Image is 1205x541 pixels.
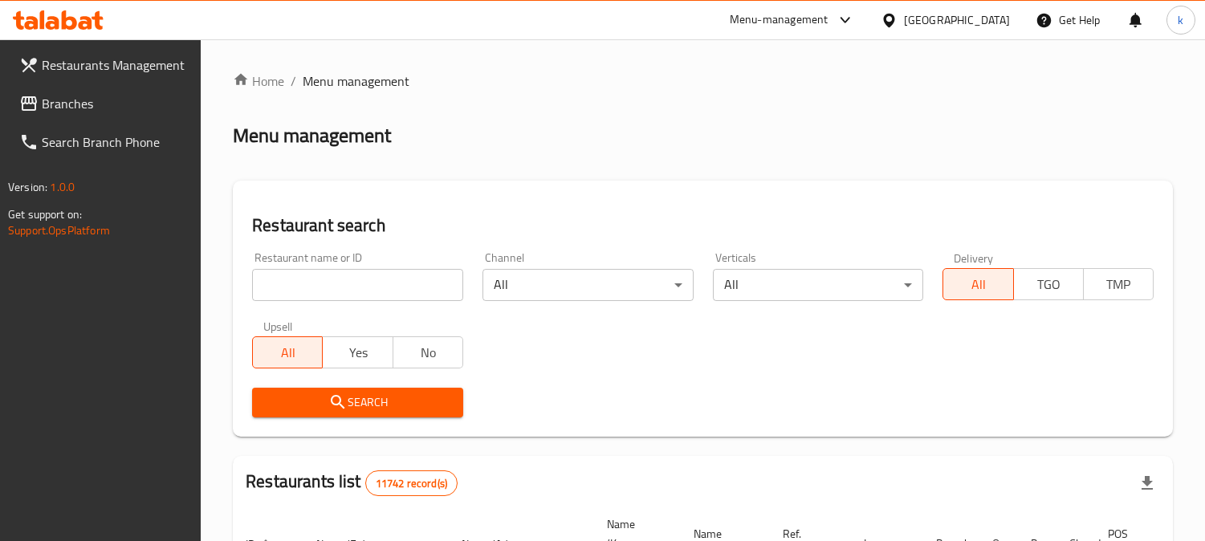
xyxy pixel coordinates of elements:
div: [GEOGRAPHIC_DATA] [904,11,1010,29]
button: TMP [1083,268,1154,300]
span: TMP [1090,273,1147,296]
span: Get support on: [8,204,82,225]
div: Total records count [365,470,458,496]
span: Version: [8,177,47,197]
span: 11742 record(s) [366,476,457,491]
span: Search [265,393,450,413]
a: Search Branch Phone [6,123,202,161]
span: Menu management [303,71,409,91]
div: All [713,269,924,301]
button: No [393,336,463,368]
span: All [259,341,316,364]
a: Home [233,71,284,91]
span: k [1178,11,1183,29]
span: No [400,341,457,364]
span: Yes [329,341,386,364]
span: 1.0.0 [50,177,75,197]
span: Branches [42,94,189,113]
button: Search [252,388,463,417]
label: Delivery [954,252,994,263]
span: TGO [1020,273,1077,296]
div: All [482,269,694,301]
h2: Restaurant search [252,214,1154,238]
a: Restaurants Management [6,46,202,84]
a: Branches [6,84,202,123]
span: Restaurants Management [42,55,189,75]
button: All [942,268,1013,300]
a: Support.OpsPlatform [8,220,110,241]
span: Search Branch Phone [42,132,189,152]
h2: Restaurants list [246,470,458,496]
label: Upsell [263,320,293,332]
button: TGO [1013,268,1084,300]
h2: Menu management [233,123,391,148]
input: Search for restaurant name or ID.. [252,269,463,301]
button: Yes [322,336,393,368]
span: All [950,273,1007,296]
div: Menu-management [730,10,828,30]
li: / [291,71,296,91]
div: Export file [1128,464,1166,502]
nav: breadcrumb [233,71,1173,91]
button: All [252,336,323,368]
